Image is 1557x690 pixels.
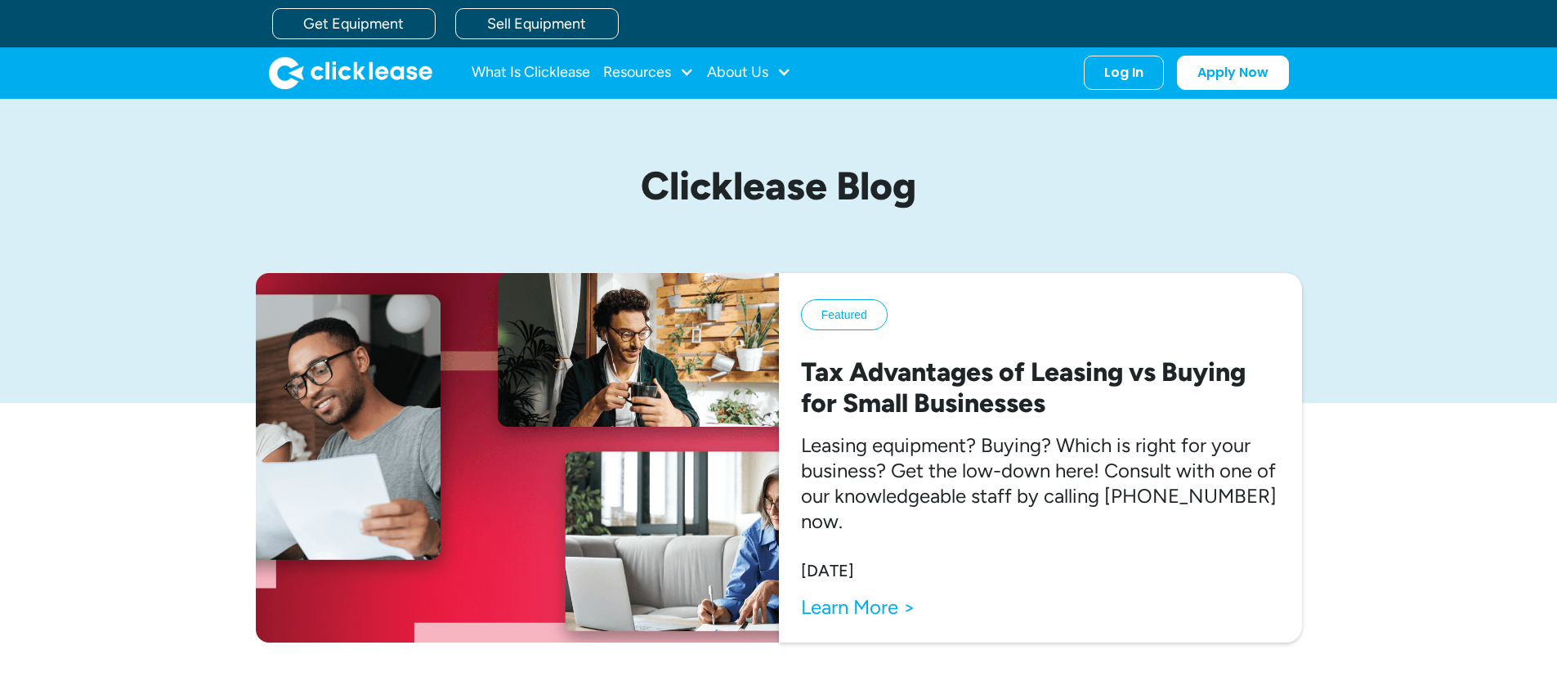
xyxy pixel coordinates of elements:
a: What Is Clicklease [472,56,590,89]
a: Get Equipment [272,8,436,39]
div: [DATE] [801,560,854,581]
h1: Clicklease Blog [395,164,1163,208]
div: Log In [1104,65,1143,81]
p: Leasing equipment? Buying? Which is right for your business? Get the low-down here! Consult with ... [801,432,1280,535]
h2: Tax Advantages of Leasing vs Buying for Small Businesses [801,356,1280,419]
a: Sell Equipment [455,8,619,39]
a: Learn More > [801,594,915,620]
div: Featured [821,307,867,323]
img: Clicklease logo [269,56,432,89]
a: Apply Now [1177,56,1289,90]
